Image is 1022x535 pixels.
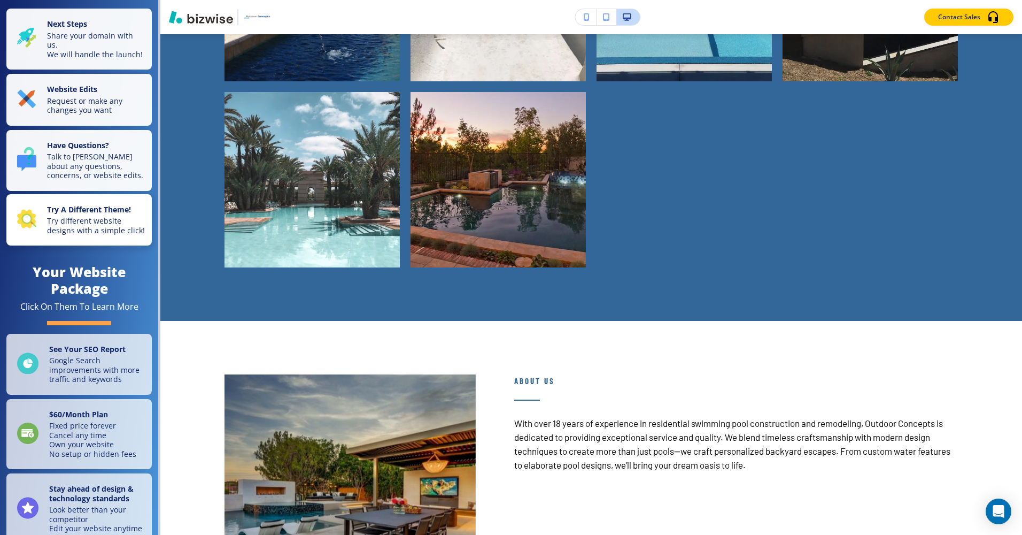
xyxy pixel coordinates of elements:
[47,96,145,115] p: Request or make any changes you want
[47,19,87,29] strong: Next Steps
[6,130,152,191] button: Have Questions?Talk to [PERSON_NAME] about any questions, concerns, or website edits.
[49,505,145,533] p: Look better than your competitor Edit your website anytime
[6,399,152,470] a: $60/Month PlanFixed price foreverCancel any timeOwn your websiteNo setup or hidden fees
[6,74,152,126] button: Website EditsRequest or make any changes you want
[6,9,152,70] button: Next StepsShare your domain with us.We will handle the launch!
[6,194,152,246] button: Try A Different Theme!Try different website designs with a simple click!
[6,334,152,395] a: See Your SEO ReportGoogle Search improvements with more traffic and keywords
[49,356,145,384] p: Google Search improvements with more traffic and keywords
[986,499,1011,524] div: Open Intercom Messenger
[514,416,958,472] p: With over 18 years of experience in residential swimming pool construction and remodeling, Outdoo...
[20,301,138,312] div: Click On Them To Learn More
[514,376,555,386] span: About Us
[243,14,272,20] img: Your Logo
[938,12,980,22] p: Contact Sales
[47,31,145,59] p: Share your domain with us. We will handle the launch!
[49,344,126,354] strong: See Your SEO Report
[49,484,134,503] strong: Stay ahead of design & technology standards
[924,9,1013,26] button: Contact Sales
[47,152,145,180] p: Talk to [PERSON_NAME] about any questions, concerns, or website edits.
[169,11,233,24] img: Bizwise Logo
[47,84,97,94] strong: Website Edits
[47,204,131,215] strong: Try A Different Theme!
[49,421,136,458] p: Fixed price forever Cancel any time Own your website No setup or hidden fees
[47,216,145,235] p: Try different website designs with a simple click!
[47,140,109,150] strong: Have Questions?
[6,264,152,297] h4: Your Website Package
[49,409,108,419] strong: $ 60 /Month Plan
